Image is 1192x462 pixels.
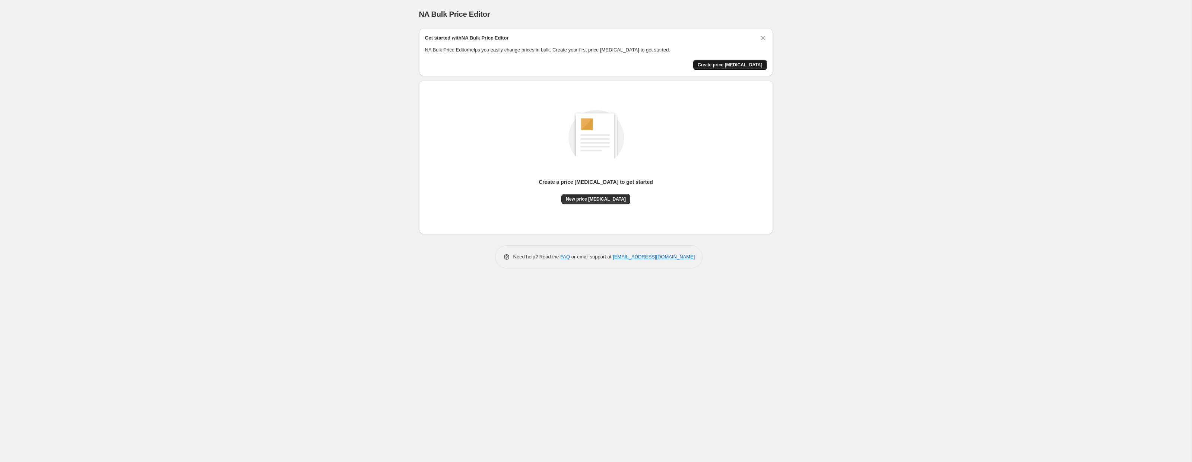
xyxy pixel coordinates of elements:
[561,194,630,204] button: New price [MEDICAL_DATA]
[760,34,767,42] button: Dismiss card
[613,254,695,260] a: [EMAIL_ADDRESS][DOMAIN_NAME]
[425,46,767,54] p: NA Bulk Price Editor helps you easily change prices in bulk. Create your first price [MEDICAL_DAT...
[513,254,561,260] span: Need help? Read the
[570,254,613,260] span: or email support at
[419,10,490,18] span: NA Bulk Price Editor
[560,254,570,260] a: FAQ
[698,62,763,68] span: Create price [MEDICAL_DATA]
[539,178,653,186] p: Create a price [MEDICAL_DATA] to get started
[693,60,767,70] button: Create price change job
[425,34,509,42] h2: Get started with NA Bulk Price Editor
[566,196,626,202] span: New price [MEDICAL_DATA]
